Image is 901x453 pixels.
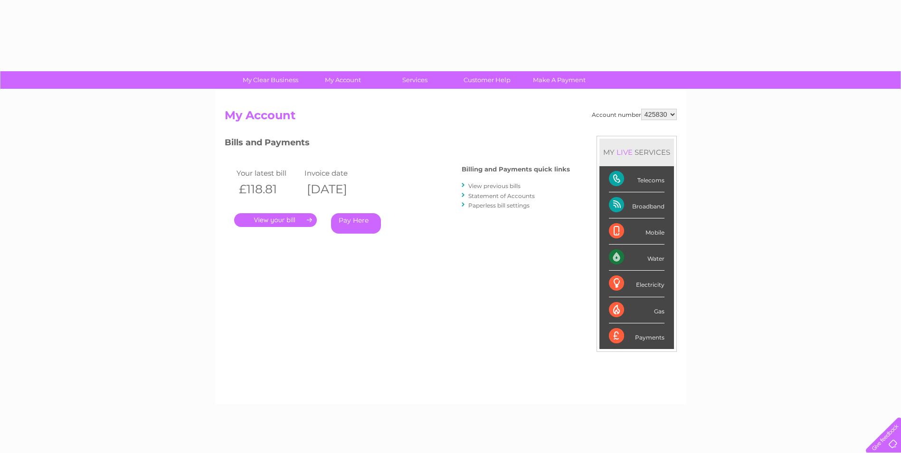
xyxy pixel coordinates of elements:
a: . [234,213,317,227]
h3: Bills and Payments [225,136,570,152]
h4: Billing and Payments quick links [462,166,570,173]
td: Invoice date [302,167,370,179]
a: My Account [303,71,382,89]
div: MY SERVICES [599,139,674,166]
div: Water [609,245,664,271]
a: View previous bills [468,182,521,189]
a: Customer Help [448,71,526,89]
div: Gas [609,297,664,323]
div: Broadband [609,192,664,218]
a: Make A Payment [520,71,598,89]
div: Mobile [609,218,664,245]
th: £118.81 [234,179,303,199]
div: Electricity [609,271,664,297]
h2: My Account [225,109,677,127]
a: Paperless bill settings [468,202,530,209]
div: Payments [609,323,664,349]
a: My Clear Business [231,71,310,89]
th: [DATE] [302,179,370,199]
td: Your latest bill [234,167,303,179]
a: Services [376,71,454,89]
a: Statement of Accounts [468,192,535,199]
div: Telecoms [609,166,664,192]
div: LIVE [615,148,635,157]
div: Account number [592,109,677,120]
a: Pay Here [331,213,381,234]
